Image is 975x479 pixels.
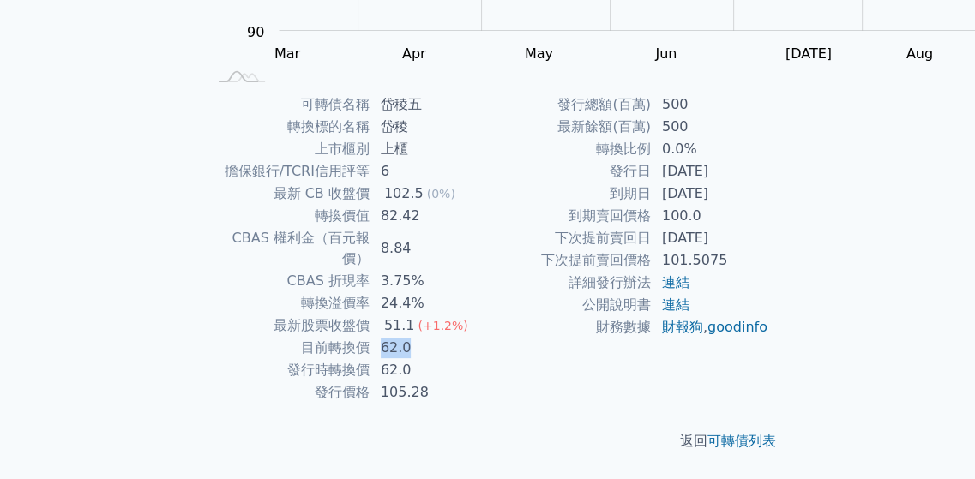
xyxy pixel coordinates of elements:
[207,160,370,183] td: 擔保銀行/TCRI信用評等
[662,319,703,335] a: 財報狗
[652,205,769,227] td: 100.0
[654,45,677,62] tspan: Jun
[785,45,831,62] tspan: [DATE]
[401,45,425,62] tspan: Apr
[488,138,652,160] td: 轉換比例
[707,319,767,335] a: goodinfo
[207,337,370,359] td: 目前轉換價
[186,431,790,452] p: 返回
[207,381,370,404] td: 發行價格
[370,160,488,183] td: 6
[207,270,370,292] td: CBAS 折現率
[488,205,652,227] td: 到期賣回價格
[274,45,300,62] tspan: Mar
[207,138,370,160] td: 上市櫃別
[207,292,370,314] td: 轉換溢價率
[652,227,769,249] td: [DATE]
[427,187,455,201] span: (0%)
[207,359,370,381] td: 發行時轉換價
[370,93,488,116] td: 岱稜五
[652,138,769,160] td: 0.0%
[652,249,769,272] td: 101.5075
[488,249,652,272] td: 下次提前賣回價格
[418,319,467,332] span: (+1.2%)
[370,337,488,359] td: 62.0
[370,292,488,314] td: 24.4%
[207,116,370,138] td: 轉換標的名稱
[662,296,689,313] a: 連結
[370,381,488,404] td: 105.28
[488,294,652,316] td: 公開說明書
[207,205,370,227] td: 轉換價值
[381,183,427,204] div: 102.5
[707,433,776,449] a: 可轉債列表
[370,205,488,227] td: 82.42
[488,227,652,249] td: 下次提前賣回日
[488,93,652,116] td: 發行總額(百萬)
[652,316,769,338] td: ,
[370,227,488,270] td: 8.84
[652,116,769,138] td: 500
[247,24,264,40] tspan: 90
[488,316,652,338] td: 財務數據
[524,45,552,62] tspan: May
[906,45,932,62] tspan: Aug
[488,160,652,183] td: 發行日
[207,93,370,116] td: 可轉債名稱
[370,116,488,138] td: 岱稜
[652,160,769,183] td: [DATE]
[381,315,418,336] div: 51.1
[488,116,652,138] td: 最新餘額(百萬)
[207,183,370,205] td: 最新 CB 收盤價
[652,183,769,205] td: [DATE]
[488,183,652,205] td: 到期日
[488,272,652,294] td: 詳細發行辦法
[207,314,370,337] td: 最新股票收盤價
[370,359,488,381] td: 62.0
[652,93,769,116] td: 500
[662,274,689,290] a: 連結
[370,138,488,160] td: 上櫃
[370,270,488,292] td: 3.75%
[207,227,370,270] td: CBAS 權利金（百元報價）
